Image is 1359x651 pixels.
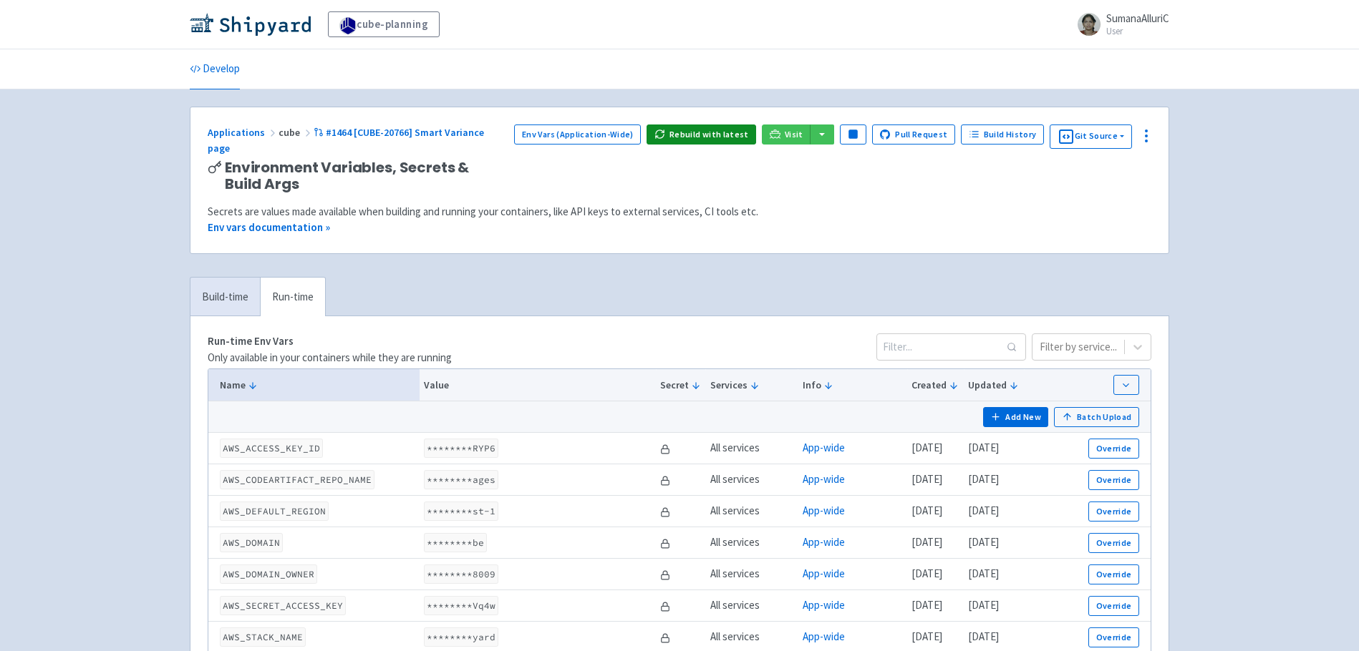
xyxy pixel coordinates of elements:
[220,439,323,458] code: AWS_ACCESS_KEY_ID
[208,204,1151,220] div: Secrets are values made available when building and running your containers, like API keys to ext...
[328,11,440,37] a: cube-planning
[961,124,1044,145] a: Build History
[803,567,845,580] a: App-wide
[1106,26,1169,36] small: User
[872,124,956,145] a: Pull Request
[785,129,803,140] span: Visit
[911,472,942,486] time: [DATE]
[762,124,811,145] a: Visit
[968,598,999,612] time: [DATE]
[911,598,942,612] time: [DATE]
[647,124,756,145] button: Rebuild with latest
[660,378,701,393] button: Secret
[1088,470,1139,490] button: Override
[911,441,942,454] time: [DATE]
[911,630,942,643] time: [DATE]
[514,124,641,145] a: Env Vars (Application-Wide)
[911,504,942,517] time: [DATE]
[220,533,283,552] code: AWS_DOMAIN
[1069,13,1169,36] a: SumanaAlluriC User
[705,527,798,559] td: All services
[1050,124,1132,149] button: Git Source
[208,220,330,234] a: Env vars documentation »
[803,535,845,549] a: App-wide
[220,596,346,615] code: AWS_SECRET_ACCESS_KEY
[420,369,656,401] th: Value
[840,124,866,145] button: Pause
[803,472,845,486] a: App-wide
[968,535,999,549] time: [DATE]
[208,126,484,155] a: #1464 [CUBE-20766] Smart Variance page
[1088,501,1139,522] button: Override
[1088,596,1139,616] button: Override
[803,598,845,612] a: App-wide
[190,49,240,89] a: Develop
[705,496,798,527] td: All services
[968,630,999,643] time: [DATE]
[1088,627,1139,647] button: Override
[803,504,845,517] a: App-wide
[911,378,959,393] button: Created
[220,564,317,584] code: AWS_DOMAIN_OWNER
[705,559,798,590] td: All services
[710,378,793,393] button: Services
[1088,439,1139,459] button: Override
[803,630,845,643] a: App-wide
[190,13,311,36] img: Shipyard logo
[803,441,845,454] a: App-wide
[1106,11,1169,25] span: SumanaAlluriC
[260,278,325,317] a: Run-time
[220,501,329,521] code: AWS_DEFAULT_REGION
[968,472,999,486] time: [DATE]
[705,590,798,622] td: All services
[968,567,999,580] time: [DATE]
[983,407,1049,427] button: Add New
[190,278,260,317] a: Build-time
[705,464,798,496] td: All services
[220,378,415,393] button: Name
[968,504,999,517] time: [DATE]
[1088,564,1139,584] button: Override
[220,470,374,489] code: AWS_CODEARTIFACT_REPO_NAME
[1054,407,1139,427] button: Batch Upload
[876,333,1026,361] input: Filter...
[911,535,942,549] time: [DATE]
[220,627,306,647] code: AWS_STACK_NAME
[968,441,999,454] time: [DATE]
[208,126,279,139] a: Applications
[225,160,503,192] span: Environment Variables, Secrets & Build Args
[208,350,452,366] p: Only available in your containers while they are running
[208,334,294,348] strong: Run-time Env Vars
[968,378,1019,393] button: Updated
[1088,533,1139,553] button: Override
[803,378,903,393] button: Info
[279,126,314,139] span: cube
[705,433,798,464] td: All services
[911,567,942,580] time: [DATE]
